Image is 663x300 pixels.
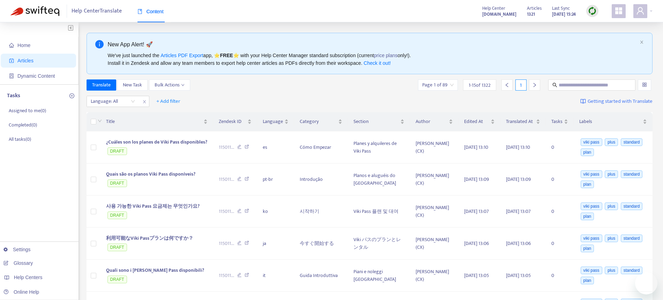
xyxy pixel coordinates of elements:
[348,131,410,163] td: Planes y alquileres de Viki Pass
[482,5,505,12] span: Help Center
[410,131,459,163] td: [PERSON_NAME] (CX)
[220,53,233,58] b: FREE
[92,81,111,89] span: Translate
[364,60,391,66] a: Check it out!
[106,234,193,242] span: 利用可能なViki Passプランは何ですか？
[410,260,459,292] td: [PERSON_NAME] (CX)
[9,43,14,48] span: home
[219,176,234,183] span: 115011 ...
[9,58,14,63] span: account-book
[137,9,164,14] span: Content
[515,79,527,91] div: 1
[108,40,637,49] div: New App Alert! 🚀
[348,260,410,292] td: Piani e noleggi [GEOGRAPHIC_DATA]
[469,82,491,89] span: 1 - 15 of 1322
[9,136,31,143] p: All tasks ( 0 )
[410,228,459,260] td: [PERSON_NAME] (CX)
[546,131,574,163] td: 0
[580,99,586,104] img: image-link
[546,112,574,131] th: Tasks
[551,118,563,125] span: Tasks
[294,131,348,163] td: Cómo Empezar
[107,179,127,187] span: DRAFT
[605,267,618,274] span: plus
[100,112,213,131] th: Title
[605,138,618,146] span: plus
[482,10,516,18] strong: [DOMAIN_NAME]
[9,74,14,78] span: container
[581,234,602,242] span: viki pass
[10,6,59,16] img: Swifteq
[621,170,643,178] span: standard
[161,53,203,58] a: Articles PDF Export
[17,58,33,63] span: Articles
[95,40,104,48] span: info-circle
[219,144,234,151] span: 115011 ...
[106,266,204,274] span: Quali sono i [PERSON_NAME] Pass disponibili?
[579,118,641,125] span: Labels
[108,52,637,67] div: We've just launched the app, ⭐ ⭐️ with your Help Center Manager standard subscription (current on...
[294,228,348,260] td: 今すぐ開始する
[464,118,489,125] span: Edited At
[459,112,500,131] th: Edited At
[621,138,643,146] span: standard
[640,40,644,44] span: close
[3,260,33,266] a: Glossary
[464,175,489,183] span: [DATE] 13:09
[546,195,574,228] td: 0
[140,98,149,106] span: close
[137,9,142,14] span: book
[219,272,234,279] span: 115011 ...
[149,79,190,91] button: Bulk Actionsdown
[532,83,537,87] span: right
[506,143,530,151] span: [DATE] 13:10
[636,7,645,15] span: user
[106,170,195,178] span: Quais são os planos Viki Pass disponíveis?
[69,93,74,98] span: plus-circle
[552,83,557,87] span: search
[581,277,594,284] span: plan
[300,118,337,125] span: Category
[257,260,294,292] td: it
[640,40,644,45] button: close
[621,202,643,210] span: standard
[605,202,618,210] span: plus
[527,5,542,12] span: Articles
[123,81,142,89] span: New Task
[257,163,294,195] td: pt-br
[506,271,531,279] span: [DATE] 13:05
[552,10,576,18] strong: [DATE] 15:24
[72,5,122,18] span: Help Center Translate
[294,112,348,131] th: Category
[107,147,127,155] span: DRAFT
[151,96,186,107] button: + Add filter
[213,112,258,131] th: Zendesk ID
[3,289,39,295] a: Online Help
[106,138,207,146] span: ¿Cuáles son los planes de Viki Pass disponibles?
[106,202,200,210] span: 사용 가능한 Viki Pass 요금제는 무엇인가요?
[107,276,127,283] span: DRAFT
[257,131,294,163] td: es
[500,112,546,131] th: Translated At
[506,207,531,215] span: [DATE] 13:07
[9,107,46,114] p: Assigned to me ( 0 )
[294,260,348,292] td: Guida Introduttiva
[621,267,643,274] span: standard
[257,195,294,228] td: ko
[410,112,459,131] th: Author
[294,195,348,228] td: 시작하기
[581,213,594,220] span: plan
[87,79,116,91] button: Translate
[348,228,410,260] td: Viki パスのプランとレンタル
[348,163,410,195] td: Planos e aluguéis do [GEOGRAPHIC_DATA]
[181,83,185,87] span: down
[294,163,348,195] td: Introdução
[107,211,127,219] span: DRAFT
[14,275,43,280] span: Help Centers
[219,118,246,125] span: Zendesk ID
[9,121,37,129] p: Completed ( 0 )
[605,170,618,178] span: plus
[581,138,602,146] span: viki pass
[117,79,148,91] button: New Task
[635,272,657,294] iframe: Button to launch messaging window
